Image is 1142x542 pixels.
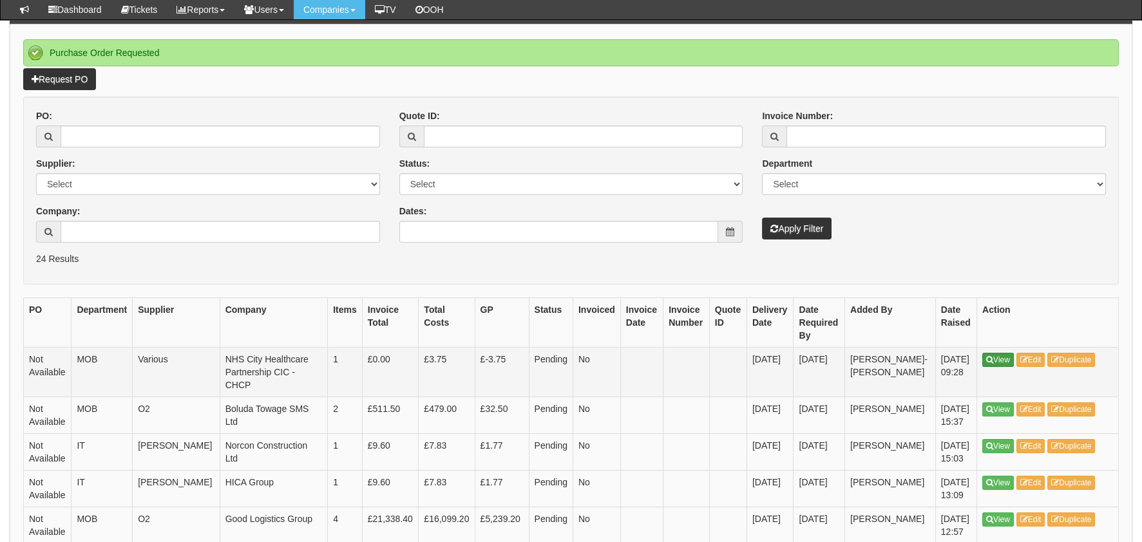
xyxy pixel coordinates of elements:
[328,397,363,433] td: 2
[133,347,220,397] td: Various
[362,433,419,470] td: £9.60
[475,470,529,507] td: £1.77
[982,512,1014,527] a: View
[709,297,747,347] th: Quote ID
[1047,402,1095,416] a: Duplicate
[71,347,133,397] td: MOB
[328,347,363,397] td: 1
[1047,353,1095,367] a: Duplicate
[362,470,419,507] td: £9.60
[36,252,1106,265] p: 24 Results
[475,297,529,347] th: GP
[220,347,328,397] td: NHS City Healthcare Partnership CIC - CHCP
[220,297,328,347] th: Company
[1047,439,1095,453] a: Duplicate
[1016,439,1045,453] a: Edit
[1016,353,1045,367] a: Edit
[982,439,1014,453] a: View
[36,109,52,122] label: PO:
[762,218,832,239] button: Apply Filter
[133,297,220,347] th: Supplier
[23,39,1119,66] div: Purchase Order Requested
[419,347,475,397] td: £3.75
[220,470,328,507] td: HICA Group
[419,433,475,470] td: £7.83
[935,397,976,433] td: [DATE] 15:37
[24,397,71,433] td: Not Available
[36,205,80,218] label: Company:
[573,347,620,397] td: No
[845,433,936,470] td: [PERSON_NAME]
[794,470,845,507] td: [DATE]
[24,470,71,507] td: Not Available
[419,470,475,507] td: £7.83
[845,470,936,507] td: [PERSON_NAME]
[1047,476,1095,490] a: Duplicate
[23,68,96,90] a: Request PO
[794,347,845,397] td: [DATE]
[71,433,133,470] td: IT
[399,205,427,218] label: Dates:
[328,433,363,470] td: 1
[419,397,475,433] td: £479.00
[24,347,71,397] td: Not Available
[220,433,328,470] td: Norcon Construction Ltd
[935,433,976,470] td: [DATE] 15:03
[71,470,133,507] td: IT
[935,470,976,507] td: [DATE] 13:09
[71,397,133,433] td: MOB
[747,297,794,347] th: Delivery Date
[1016,476,1045,490] a: Edit
[573,470,620,507] td: No
[1016,402,1045,416] a: Edit
[133,433,220,470] td: [PERSON_NAME]
[845,297,936,347] th: Added By
[935,347,976,397] td: [DATE] 09:28
[36,157,75,170] label: Supplier:
[747,397,794,433] td: [DATE]
[475,397,529,433] td: £32.50
[845,347,936,397] td: [PERSON_NAME]-[PERSON_NAME]
[24,433,71,470] td: Not Available
[663,297,710,347] th: Invoice Number
[529,347,573,397] td: Pending
[362,397,419,433] td: £511.50
[419,297,475,347] th: Total Costs
[328,297,363,347] th: Items
[573,433,620,470] td: No
[573,397,620,433] td: No
[747,347,794,397] td: [DATE]
[399,109,440,122] label: Quote ID:
[762,109,833,122] label: Invoice Number:
[935,297,976,347] th: Date Raised
[1047,512,1095,527] a: Duplicate
[399,157,430,170] label: Status:
[475,347,529,397] td: £-3.75
[982,402,1014,416] a: View
[1016,512,1045,527] a: Edit
[529,297,573,347] th: Status
[529,433,573,470] td: Pending
[620,297,663,347] th: Invoice Date
[794,297,845,347] th: Date Required By
[71,297,133,347] th: Department
[529,397,573,433] td: Pending
[24,297,71,347] th: PO
[328,470,363,507] td: 1
[133,397,220,433] td: O2
[762,157,812,170] label: Department
[747,470,794,507] td: [DATE]
[362,297,419,347] th: Invoice Total
[747,433,794,470] td: [DATE]
[794,397,845,433] td: [DATE]
[845,397,936,433] td: [PERSON_NAME]
[982,353,1014,367] a: View
[573,297,620,347] th: Invoiced
[220,397,328,433] td: Boluda Towage SMS Ltd
[977,297,1119,347] th: Action
[133,470,220,507] td: [PERSON_NAME]
[362,347,419,397] td: £0.00
[982,476,1014,490] a: View
[529,470,573,507] td: Pending
[475,433,529,470] td: £1.77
